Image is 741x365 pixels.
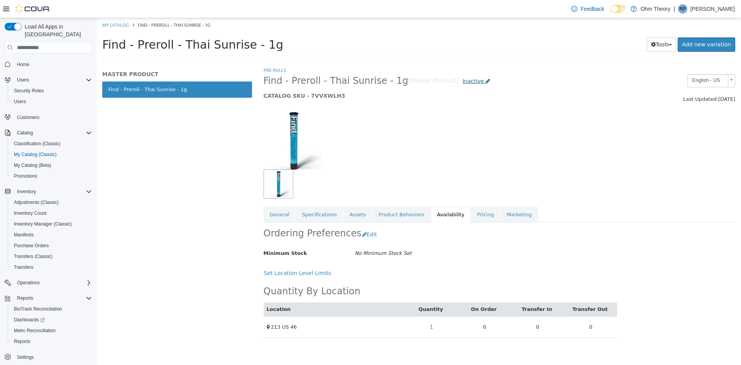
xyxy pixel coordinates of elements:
span: Inventory Manager (Classic) [14,221,72,227]
a: Feedback [568,1,607,17]
span: Users [17,77,29,83]
h2: Quantity By Location [167,267,264,279]
img: 150 [167,93,227,151]
span: Classification (Classic) [14,141,61,147]
button: Inventory Count [8,208,95,219]
button: Catalog [2,127,95,138]
h2: Ordering Preferences [167,209,265,221]
p: Ohm Theory [641,4,671,14]
span: Minimum Stock [167,232,211,238]
span: Adjustments (Classic) [11,198,92,207]
span: Load All Apps in [GEOGRAPHIC_DATA] [22,23,92,38]
a: Promotions [11,171,41,181]
span: RP [680,4,686,14]
button: Inventory [14,187,39,196]
button: Operations [14,278,43,287]
a: Adjustments (Classic) [11,198,62,207]
span: Dashboards [14,317,45,323]
button: Set Location Level Limits [167,248,239,262]
a: Security Roles [11,86,47,95]
button: Reports [14,294,36,303]
a: Inactive [362,56,398,70]
button: Reports [8,336,95,347]
button: Operations [2,277,95,288]
span: Transfers (Classic) [11,252,92,261]
a: Transfer In [425,288,457,294]
a: My Catalog (Beta) [11,161,54,170]
button: Users [8,96,95,107]
button: Settings [2,351,95,363]
span: Security Roles [14,88,44,94]
span: Metrc Reconciliation [11,326,92,335]
span: Transfers (Classic) [14,253,52,260]
button: Manifests [8,229,95,240]
span: Customers [14,112,92,122]
a: Marketing [404,188,442,205]
a: Specifications [200,188,247,205]
span: Inactive [366,60,387,66]
a: BioTrack Reconciliation [11,304,65,314]
a: Inventory Count [11,209,50,218]
button: Home [2,58,95,70]
span: Promotions [11,171,92,181]
span: Purchase Orders [11,241,92,250]
a: Product Behaviors [276,188,334,205]
span: Transfers [14,264,33,270]
a: Classification (Classic) [11,139,64,148]
button: Inventory [2,186,95,197]
button: Purchase Orders [8,240,95,251]
button: Users [2,75,95,85]
span: Inventory Count [14,210,47,216]
small: [Master Product] [312,60,362,66]
a: On Order [374,288,402,294]
i: No Minimum Stock Set [258,232,315,238]
button: Classification (Classic) [8,138,95,149]
img: Cova [15,5,50,13]
span: Home [17,61,29,68]
a: Home [14,60,32,69]
span: 213 US 46 [174,306,200,312]
span: Find - Preroll - Thai Sunrise - 1g [6,20,187,33]
a: General [167,188,199,205]
span: Security Roles [11,86,92,95]
span: My Catalog (Beta) [14,162,51,168]
a: Transfers (Classic) [11,252,56,261]
span: Catalog [17,130,33,136]
button: BioTrack Reconciliation [8,304,95,314]
span: [DATE] [622,78,639,84]
a: Users [11,97,29,106]
span: Settings [14,352,92,362]
span: Settings [17,354,34,360]
span: Reports [14,338,30,345]
span: Manifests [11,230,92,239]
span: Transfers [11,263,92,272]
a: Reports [11,337,33,346]
span: Promotions [14,173,37,179]
a: My Catalog [6,4,32,10]
span: Find - Preroll - Thai Sunrise - 1g [41,4,114,10]
span: My Catalog (Beta) [11,161,92,170]
button: Adjustments (Classic) [8,197,95,208]
a: My Catalog (Classic) [11,150,60,159]
button: Catalog [14,128,36,138]
span: Classification (Classic) [11,139,92,148]
span: Metrc Reconciliation [14,328,56,334]
h5: MASTER PRODUCT [6,53,156,59]
a: English - US [591,56,639,69]
a: Transfer Out [476,288,513,294]
button: Tools [550,19,580,34]
a: Find - Preroll - Thai Sunrise - 1g [6,63,156,80]
a: Assets [247,188,276,205]
a: Inventory Manager (Classic) [11,219,75,229]
span: Adjustments (Classic) [14,199,59,205]
button: Promotions [8,171,95,182]
span: Reports [17,295,33,301]
a: Manifests [11,230,37,239]
button: Edit [265,209,285,224]
button: Metrc Reconciliation [8,325,95,336]
span: Catalog [14,128,92,138]
h5: CATALOG SKU - 7VVXWLH3 [167,74,518,81]
a: Pre-Rolls [167,49,189,55]
a: Pricing [374,188,404,205]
